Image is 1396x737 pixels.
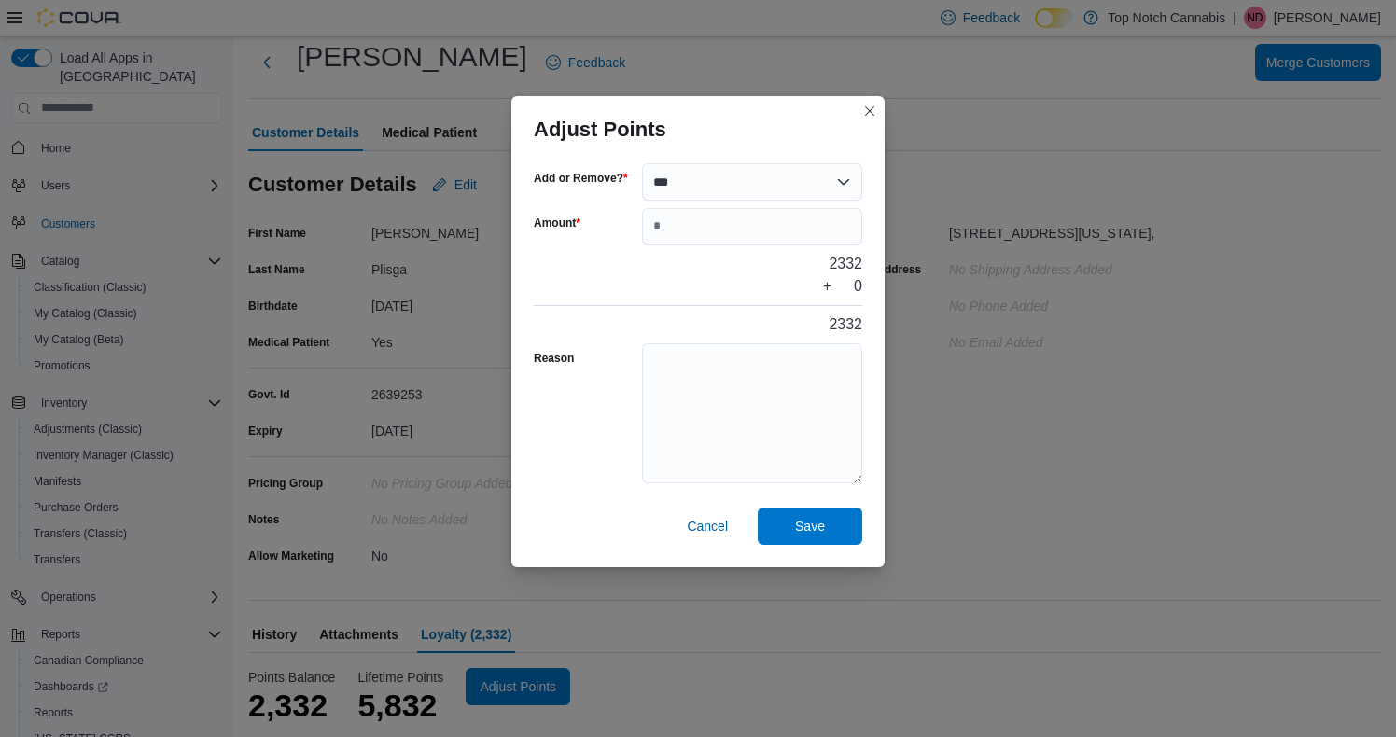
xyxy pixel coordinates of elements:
[854,275,862,298] div: 0
[829,253,862,275] div: 2332
[534,216,580,230] label: Amount
[534,118,666,141] h3: Adjust Points
[795,517,825,535] span: Save
[758,508,862,545] button: Save
[823,275,831,298] div: +
[859,100,881,122] button: Closes this modal window
[679,508,735,545] button: Cancel
[534,171,628,186] label: Add or Remove?
[829,313,862,336] div: 2332
[687,517,728,535] span: Cancel
[534,351,574,366] label: Reason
